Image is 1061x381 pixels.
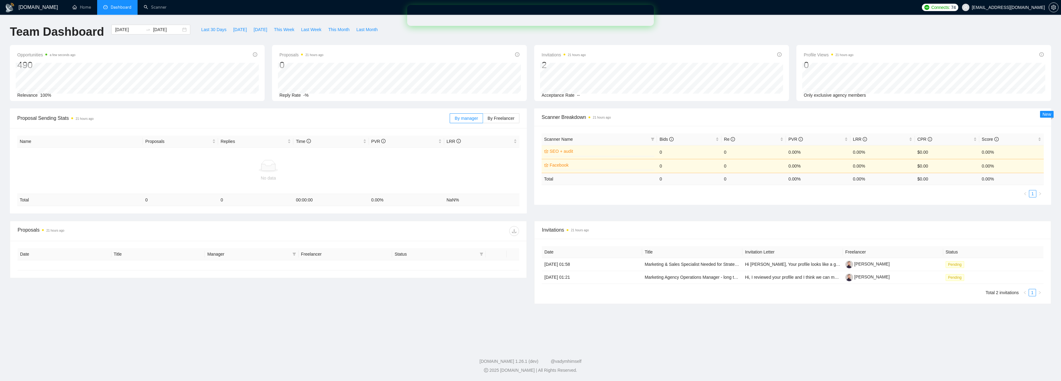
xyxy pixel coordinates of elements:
[115,26,143,33] input: Start date
[1036,190,1044,197] button: right
[298,25,325,34] button: Last Week
[1023,192,1027,196] span: left
[250,25,270,34] button: [DATE]
[786,173,850,185] td: 0.00 %
[111,5,131,10] span: Dashboard
[544,137,573,142] span: Scanner Name
[551,359,581,364] a: @vadymhimself
[550,148,653,155] a: SEO + audit
[951,4,956,11] span: 74
[198,25,230,34] button: Last 30 Days
[254,26,267,33] span: [DATE]
[845,261,853,268] img: c1NCUUz5ytNop6Auk7LKipwmTdqTrZna89d-Vq-BOPQAveVU8CViUWl7XrY1w1F8i_
[1036,289,1043,296] button: right
[853,137,867,142] span: LRR
[542,258,642,271] td: [DATE] 01:58
[72,5,91,10] a: homeHome
[946,262,967,267] a: Pending
[745,275,844,280] span: Hi, I reviewed your profile and I think we can match!
[542,113,1044,121] span: Scanner Breakdown
[542,93,575,98] span: Acceptance Rate
[1023,291,1027,294] span: left
[291,249,297,259] span: filter
[1029,289,1036,296] a: 1
[17,136,143,148] th: Name
[1022,190,1029,197] li: Previous Page
[5,367,1056,374] div: 2025 [DOMAIN_NAME] | All Rights Reserved.
[40,93,51,98] span: 100%
[721,145,786,159] td: 0
[915,159,979,173] td: $0.00
[279,59,324,71] div: 0
[17,93,38,98] span: Relevance
[917,137,932,142] span: CPR
[328,26,349,33] span: This Month
[353,25,381,34] button: Last Month
[915,173,979,185] td: $ 0.00
[369,194,444,206] td: 0.00 %
[542,226,1043,234] span: Invitations
[777,52,782,57] span: info-circle
[146,27,151,32] span: swap-right
[488,116,514,121] span: By Freelancer
[253,52,257,57] span: info-circle
[1040,360,1055,375] iframe: Intercom live chat
[480,252,483,256] span: filter
[296,139,311,144] span: Time
[964,5,968,10] span: user
[721,173,786,185] td: 0
[924,5,929,10] img: upwork-logo.png
[931,4,950,11] span: Connects:
[270,25,298,34] button: This Week
[205,248,299,260] th: Manager
[863,137,867,141] span: info-circle
[804,51,853,59] span: Profile Views
[721,159,786,173] td: 0
[979,173,1044,185] td: 0.00 %
[1036,190,1044,197] li: Next Page
[143,136,218,148] th: Proposals
[544,163,548,167] span: crown
[17,59,76,71] div: 490
[279,93,301,98] span: Reply Rate
[994,137,999,141] span: info-circle
[915,145,979,159] td: $0.00
[20,175,517,181] div: No data
[510,229,519,233] span: download
[509,226,519,236] button: download
[1036,289,1043,296] li: Next Page
[1022,190,1029,197] button: left
[230,25,250,34] button: [DATE]
[731,137,735,141] span: info-circle
[18,248,111,260] th: Date
[456,139,461,143] span: info-circle
[943,246,1043,258] th: Status
[946,274,964,281] span: Pending
[381,139,386,143] span: info-circle
[305,53,323,57] time: 21 hours ago
[103,5,108,9] span: dashboard
[724,137,735,142] span: Re
[50,53,75,57] time: a few seconds ago
[593,116,611,119] time: 21 hours ago
[845,274,853,281] img: c1NCUUz5ytNop6Auk7LKipwmTdqTrZna89d-Vq-BOPQAveVU8CViUWl7XrY1w1F8i_
[577,93,580,98] span: --
[221,138,286,145] span: Replies
[542,246,642,258] th: Date
[1042,112,1051,117] span: New
[17,194,143,206] td: Total
[480,359,539,364] a: [DOMAIN_NAME] 1.26.1 (dev)
[542,51,586,59] span: Invitations
[542,271,642,284] td: [DATE] 01:21
[279,51,324,59] span: Proposals
[799,137,803,141] span: info-circle
[657,159,721,173] td: 0
[645,262,755,267] a: Marketing & Sales Specialist Needed for Strategic Growth
[642,258,742,271] td: Marketing & Sales Specialist Needed for Strategic Growth
[218,194,293,206] td: 0
[650,135,656,144] span: filter
[17,51,76,59] span: Opportunities
[928,137,932,141] span: info-circle
[76,117,93,120] time: 21 hours ago
[845,261,890,266] a: [PERSON_NAME]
